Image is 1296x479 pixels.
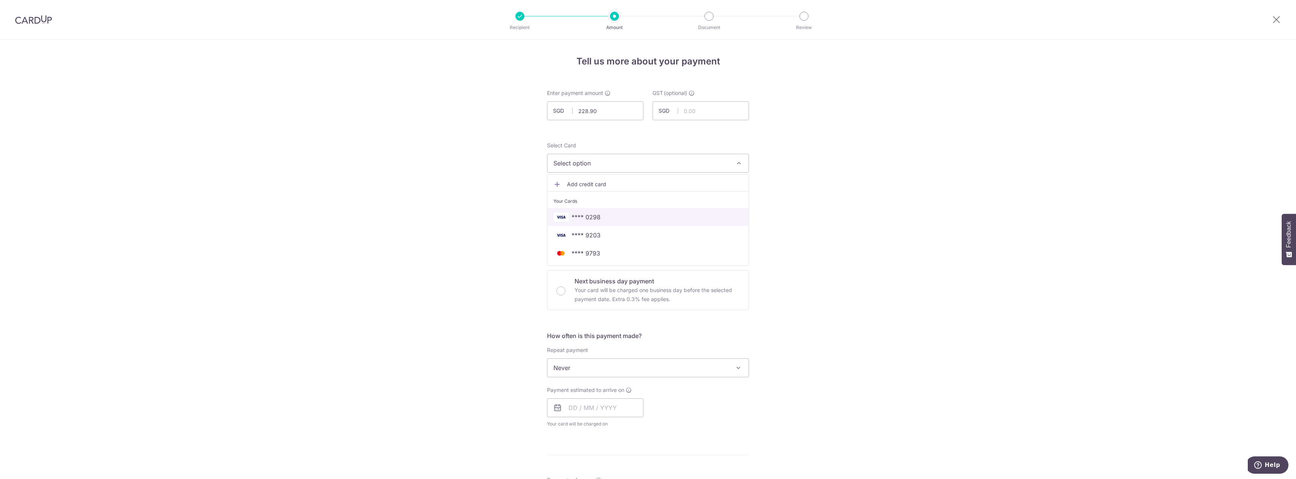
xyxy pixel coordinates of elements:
[547,420,643,428] span: Your card will be charged on
[547,386,624,394] span: Payment estimated to arrive on
[653,89,663,97] span: GST
[553,159,729,168] span: Select option
[1282,214,1296,265] button: Feedback - Show survey
[547,101,643,120] input: 0.00
[664,89,687,97] span: (optional)
[547,154,749,173] button: Select option
[547,142,576,148] span: translation missing: en.payables.payment_networks.credit_card.summary.labels.select_card
[547,178,749,191] a: Add credit card
[492,24,548,31] p: Recipient
[553,249,569,258] img: MASTERCARD
[547,359,749,377] span: Never
[547,346,588,354] label: Repeat payment
[1285,221,1292,248] span: Feedback
[659,107,678,115] span: SGD
[776,24,832,31] p: Review
[567,181,743,188] span: Add credit card
[547,89,603,97] span: Enter payment amount
[547,174,749,266] ul: Select option
[587,24,642,31] p: Amount
[547,55,749,68] h4: Tell us more about your payment
[553,197,577,205] span: Your Cards
[575,286,740,304] p: Your card will be charged one business day before the selected payment date. Extra 0.3% fee applies.
[575,277,740,286] p: Next business day payment
[547,358,749,377] span: Never
[547,398,643,417] input: DD / MM / YYYY
[547,331,749,340] h5: How often is this payment made?
[681,24,737,31] p: Document
[15,15,52,24] img: CardUp
[1248,456,1288,475] iframe: Opens a widget where you can find more information
[553,213,569,222] img: VISA
[653,101,749,120] input: 0.00
[553,231,569,240] img: VISA
[553,107,573,115] span: SGD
